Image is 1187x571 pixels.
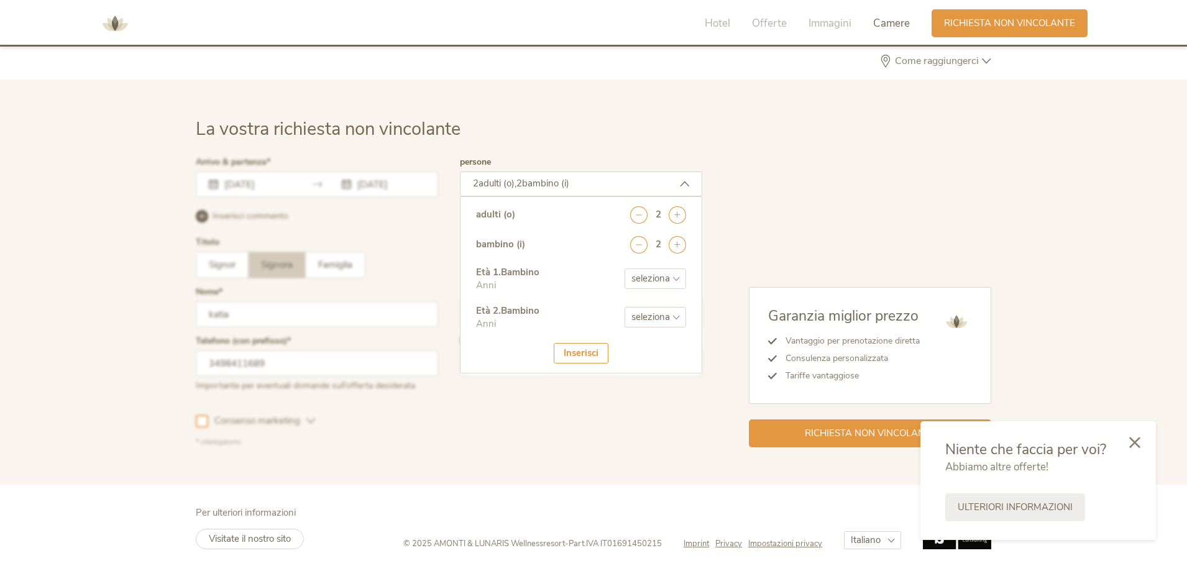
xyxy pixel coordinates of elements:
span: Garanzia miglior prezzo [768,306,919,326]
span: Offerte [752,16,787,30]
span: 2 [473,177,479,190]
span: Per ulteriori informazioni [196,506,296,519]
div: adulti (o) [476,208,515,221]
span: Camere [873,16,910,30]
div: Anni [476,317,539,331]
div: Età 1 . Bambino [476,266,539,279]
a: Impostazioni privacy [748,538,822,549]
div: 2 [656,238,661,251]
li: Vantaggio per prenotazione diretta [777,332,920,350]
a: Ulteriori informazioni [945,493,1085,521]
div: bambino (i) [476,238,525,251]
div: Inserisci [554,343,608,363]
a: Privacy [715,538,748,549]
span: Privacy [715,538,742,549]
li: Consulenza personalizzata [777,350,920,367]
li: Tariffe vantaggiose [777,367,920,385]
div: Anni [476,279,539,292]
span: - [565,538,569,549]
span: bambino (i) [522,177,569,190]
a: Imprint [684,538,715,549]
div: Età 2 . Bambino [476,304,539,317]
span: Richiesta non vincolante [805,427,936,440]
a: Visitate il nostro sito [196,529,304,549]
img: AMONTI & LUNARIS Wellnessresort [96,5,134,42]
span: 2 [516,177,522,190]
span: Richiesta non vincolante [944,17,1075,30]
span: Come raggiungerci [892,56,982,66]
span: Visitate il nostro sito [209,532,291,545]
span: Immagini [809,16,851,30]
span: © 2025 AMONTI & LUNARIS Wellnessresort [403,538,565,549]
span: La vostra richiesta non vincolante [196,117,461,141]
label: persone [460,158,491,167]
img: AMONTI & LUNARIS Wellnessresort [941,306,972,337]
span: adulti (o), [479,177,516,190]
span: Part.IVA IT01691450215 [569,538,662,549]
span: Abbiamo altre offerte! [945,460,1048,474]
a: AMONTI & LUNARIS Wellnessresort [96,19,134,27]
div: 2 [656,208,661,221]
span: Ulteriori informazioni [958,501,1073,514]
span: Hotel [705,16,730,30]
span: Niente che faccia per voi? [945,440,1106,459]
span: Imprint [684,538,709,549]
